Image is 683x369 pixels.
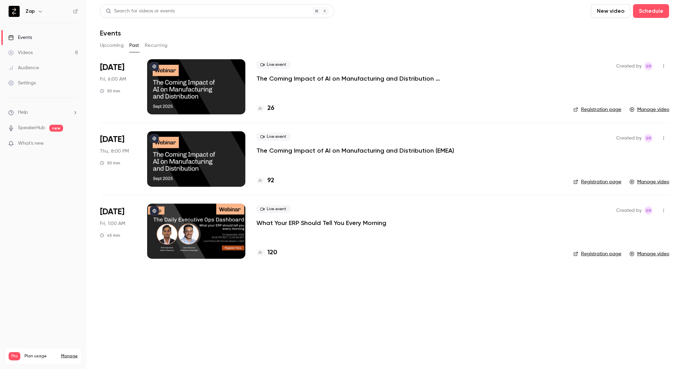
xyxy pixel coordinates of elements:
[633,4,669,18] button: Schedule
[18,124,45,132] a: SpeakerHub
[616,206,642,215] span: Created by
[644,134,653,142] span: Simon Ryan
[256,74,463,83] a: The Coming Impact of AI on Manufacturing and Distribution ([GEOGRAPHIC_DATA])
[267,176,274,185] h4: 92
[100,29,121,37] h1: Events
[256,176,274,185] a: 92
[8,64,39,71] div: Audience
[573,106,621,113] a: Registration page
[100,148,129,155] span: Thu, 8:00 PM
[9,6,20,17] img: Zap
[256,146,454,155] a: The Coming Impact of AI on Manufacturing and Distribution (EMEA)
[267,104,274,113] h4: 26
[100,160,120,166] div: 30 min
[61,353,78,359] a: Manage
[573,250,621,257] a: Registration page
[18,109,28,116] span: Help
[100,233,120,238] div: 45 min
[24,353,57,359] span: Plan usage
[630,250,669,257] a: Manage video
[8,34,32,41] div: Events
[26,8,35,15] h6: Zap
[256,219,386,227] a: What Your ERP Should Tell You Every Morning
[646,206,651,215] span: SR
[129,40,139,51] button: Past
[256,104,274,113] a: 26
[616,134,642,142] span: Created by
[644,206,653,215] span: Simon Ryan
[644,62,653,70] span: Simon Ryan
[100,76,126,83] span: Fri, 6:00 AM
[100,220,125,227] span: Fri, 1:00 AM
[49,125,63,132] span: new
[100,88,120,94] div: 30 min
[100,59,136,114] div: Sep 19 Fri, 6:00 AM (Australia/Brisbane)
[267,248,277,257] h4: 120
[256,61,290,69] span: Live event
[70,141,78,147] iframe: Noticeable Trigger
[630,106,669,113] a: Manage video
[145,40,168,51] button: Recurring
[100,62,124,73] span: [DATE]
[256,133,290,141] span: Live event
[100,204,136,259] div: Sep 4 Thu, 4:00 PM (Europe/London)
[9,352,20,360] span: Pro
[8,109,78,116] li: help-dropdown-opener
[616,62,642,70] span: Created by
[100,134,124,145] span: [DATE]
[100,206,124,217] span: [DATE]
[8,80,36,86] div: Settings
[573,178,621,185] a: Registration page
[630,178,669,185] a: Manage video
[256,248,277,257] a: 120
[18,140,44,147] span: What's new
[100,40,124,51] button: Upcoming
[8,49,33,56] div: Videos
[591,4,630,18] button: New video
[646,134,651,142] span: SR
[646,62,651,70] span: SR
[100,131,136,186] div: Sep 18 Thu, 8:00 PM (Australia/Brisbane)
[256,205,290,213] span: Live event
[106,8,175,15] div: Search for videos or events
